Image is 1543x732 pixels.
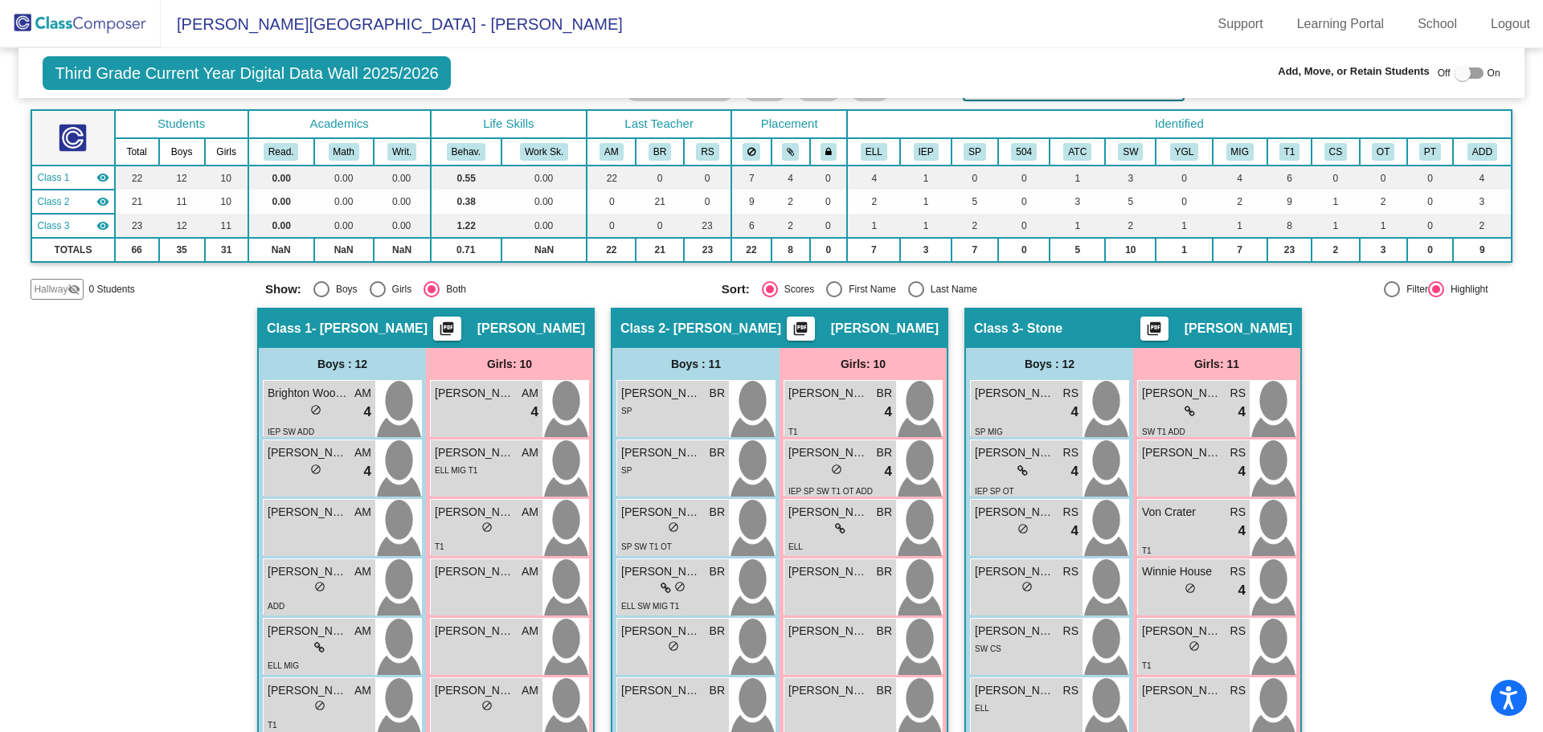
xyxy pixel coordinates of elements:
[88,282,134,296] span: 0 Students
[435,444,515,461] span: [PERSON_NAME]
[435,385,515,402] span: [PERSON_NAME]
[1156,214,1212,238] td: 1
[43,56,450,90] span: Third Grade Current Year Digital Data Wall 2025/2026
[1238,402,1246,423] span: 4
[1071,521,1078,542] span: 4
[1360,166,1407,190] td: 0
[431,214,502,238] td: 1.22
[437,321,456,343] mat-icon: picture_as_pdf
[268,563,348,580] span: [PERSON_NAME]
[1419,143,1441,161] button: PT
[374,166,431,190] td: 0.00
[684,166,731,190] td: 0
[205,214,248,238] td: 11
[966,348,1133,380] div: Boys : 12
[268,427,314,436] span: IEP SW ADD
[374,190,431,214] td: 0.00
[431,110,587,138] th: Life Skills
[788,563,869,580] span: [PERSON_NAME]
[265,281,710,297] mat-radio-group: Select an option
[1213,214,1267,238] td: 1
[1238,580,1246,601] span: 4
[34,282,68,296] span: Hallway
[205,166,248,190] td: 10
[952,214,998,238] td: 2
[877,444,892,461] span: BR
[501,190,587,214] td: 0.00
[810,166,848,190] td: 0
[267,321,312,337] span: Class 1
[115,238,159,262] td: 66
[791,321,810,343] mat-icon: picture_as_pdf
[248,110,431,138] th: Academics
[1071,461,1078,482] span: 4
[248,166,314,190] td: 0.00
[1021,581,1033,592] span: do_not_disturb_alt
[312,321,428,337] span: - [PERSON_NAME]
[1238,461,1246,482] span: 4
[998,166,1050,190] td: 0
[447,143,485,161] button: Behav.
[1312,214,1359,238] td: 1
[1360,190,1407,214] td: 2
[668,521,679,533] span: do_not_disturb_alt
[268,602,284,611] span: ADD
[952,166,998,190] td: 0
[435,466,477,475] span: ELL MIG T1
[975,444,1055,461] span: [PERSON_NAME]
[501,238,587,262] td: NaN
[731,214,771,238] td: 6
[1279,143,1300,161] button: T1
[520,143,568,161] button: Work Sk.
[771,190,810,214] td: 2
[1238,521,1246,542] span: 4
[387,143,416,161] button: Writ.
[205,190,248,214] td: 10
[1156,190,1212,214] td: 0
[1105,138,1156,166] th: Social Worker
[1142,444,1222,461] span: [PERSON_NAME]
[975,427,1003,436] span: SP MIG
[684,138,731,166] th: Randi Stone
[1267,214,1312,238] td: 8
[159,138,205,166] th: Boys
[248,214,314,238] td: 0.00
[900,214,951,238] td: 1
[952,238,998,262] td: 7
[1407,138,1453,166] th: Physical Therapy
[115,190,159,214] td: 21
[780,348,947,380] div: Girls: 10
[1017,523,1029,534] span: do_not_disturb_alt
[268,504,348,521] span: [PERSON_NAME]
[268,385,348,402] span: Brighton Woodbury
[477,321,585,337] span: [PERSON_NAME]
[268,444,348,461] span: [PERSON_NAME]
[847,110,1511,138] th: Identified
[788,487,873,496] span: IEP SP SW T1 OT ADD
[914,143,939,161] button: IEP
[431,238,502,262] td: 0.71
[364,461,371,482] span: 4
[205,238,248,262] td: 31
[314,190,374,214] td: 0.00
[115,110,248,138] th: Students
[1230,563,1246,580] span: RS
[1407,166,1453,190] td: 0
[354,504,371,521] span: AM
[612,348,780,380] div: Boys : 11
[1407,214,1453,238] td: 0
[37,170,69,185] span: Class 1
[900,238,951,262] td: 3
[684,214,731,238] td: 23
[885,461,892,482] span: 4
[1453,138,1511,166] th: Attention Concerns
[1019,321,1062,337] span: - Stone
[649,143,671,161] button: BR
[975,504,1055,521] span: [PERSON_NAME]
[1142,385,1222,402] span: [PERSON_NAME]
[731,166,771,190] td: 7
[974,321,1019,337] span: Class 3
[1226,143,1254,161] button: MIG
[861,143,887,161] button: ELL
[159,214,205,238] td: 12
